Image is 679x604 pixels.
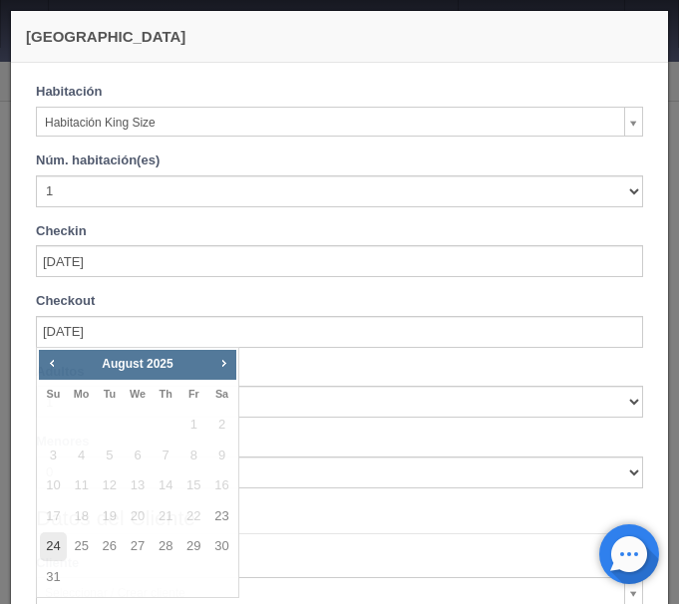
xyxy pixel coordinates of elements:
[36,107,643,137] a: Habitación King Size
[36,503,643,534] legend: Datos del Cliente
[36,222,87,241] label: Checkin
[97,502,123,531] span: 19
[36,292,95,311] label: Checkout
[74,388,90,400] span: Monday
[215,388,228,400] span: Saturday
[97,532,123,561] a: 26
[180,502,206,531] span: 22
[180,442,206,470] span: 8
[153,502,178,531] span: 21
[180,471,206,500] span: 15
[212,352,234,374] a: Next
[40,502,66,531] span: 17
[180,411,206,440] span: 1
[130,388,146,400] span: Wednesday
[208,471,234,500] span: 16
[26,26,653,47] h4: [GEOGRAPHIC_DATA]
[153,532,178,561] a: 28
[208,442,234,470] span: 9
[36,316,643,348] input: DD-MM-AAAA
[215,355,231,371] span: Next
[40,471,66,500] span: 10
[180,532,206,561] a: 29
[69,442,95,470] span: 4
[153,442,178,470] span: 7
[21,554,94,573] label: Cliente
[208,502,234,531] a: 23
[160,388,172,400] span: Thursday
[102,357,143,371] span: August
[153,471,178,500] span: 14
[36,151,160,170] label: Núm. habitación(es)
[36,245,643,277] input: DD-MM-AAAA
[125,471,151,500] span: 13
[40,532,66,561] a: 24
[69,532,95,561] a: 25
[40,442,66,470] span: 3
[36,83,102,102] label: Habitación
[208,411,234,440] span: 2
[125,442,151,470] span: 6
[97,471,123,500] span: 12
[188,388,199,400] span: Friday
[69,502,95,531] span: 18
[41,352,63,374] a: Prev
[44,355,60,371] span: Prev
[104,388,116,400] span: Tuesday
[45,108,616,138] span: Habitación King Size
[40,563,66,592] a: 31
[47,388,61,400] span: Sunday
[147,357,173,371] span: 2025
[125,502,151,531] span: 20
[97,442,123,470] span: 5
[208,532,234,561] a: 30
[69,471,95,500] span: 11
[125,532,151,561] a: 27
